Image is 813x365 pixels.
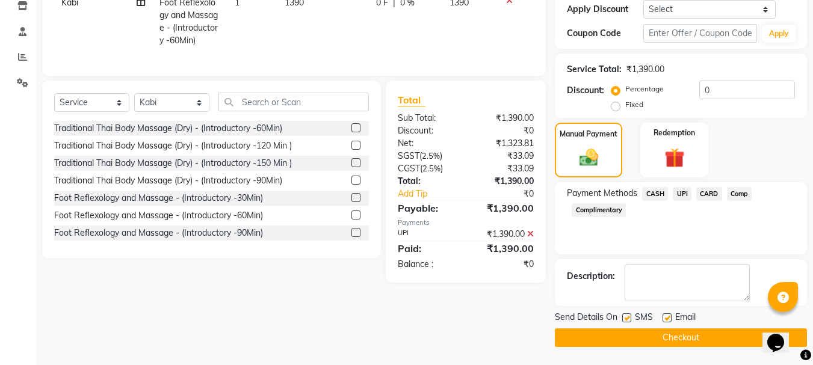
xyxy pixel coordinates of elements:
a: Add Tip [389,188,478,200]
button: Checkout [555,328,807,347]
div: Paid: [389,241,466,256]
div: Traditional Thai Body Massage (Dry) - (Introductory -90Min) [54,174,282,187]
div: Payable: [389,201,466,215]
div: ₹1,390.00 [466,241,543,256]
input: Enter Offer / Coupon Code [643,24,757,43]
span: Send Details On [555,311,617,326]
div: Balance : [389,258,466,271]
div: Description: [567,270,615,283]
span: Complimentary [572,203,626,217]
img: _cash.svg [573,147,604,168]
span: 2.5% [422,164,441,173]
div: Traditional Thai Body Massage (Dry) - (Introductory -60Min) [54,122,282,135]
input: Search or Scan [218,93,369,111]
div: ₹1,390.00 [626,63,664,76]
span: Comp [727,187,752,201]
div: ( ) [389,162,466,175]
div: ₹1,390.00 [466,201,543,215]
div: Apply Discount [567,3,643,16]
div: Traditional Thai Body Massage (Dry) - (Introductory -150 Min ) [54,157,292,170]
div: ₹1,323.81 [466,137,543,150]
img: _gift.svg [658,146,691,170]
div: Foot Reflexology and Massage - (Introductory -30Min) [54,192,263,204]
label: Percentage [625,84,664,94]
div: ₹1,390.00 [466,175,543,188]
span: Email [675,311,696,326]
div: Foot Reflexology and Massage - (Introductory -90Min) [54,227,263,239]
div: Payments [398,218,534,228]
div: ₹1,390.00 [466,228,543,241]
span: CARD [696,187,722,201]
span: SMS [635,311,653,326]
iframe: chat widget [762,317,801,353]
span: SGST [398,150,419,161]
label: Manual Payment [560,129,617,140]
div: ₹33.09 [466,162,543,175]
span: 2.5% [422,151,440,161]
div: Net: [389,137,466,150]
div: UPI [389,228,466,241]
div: ₹0 [479,188,543,200]
label: Redemption [654,127,695,138]
div: Service Total: [567,63,622,76]
div: Sub Total: [389,112,466,124]
div: ( ) [389,150,466,162]
div: Coupon Code [567,27,643,40]
div: ₹33.09 [466,150,543,162]
span: Payment Methods [567,187,637,200]
span: CGST [398,163,420,174]
label: Fixed [625,99,643,110]
div: Discount: [567,84,604,97]
span: UPI [673,187,691,201]
span: Total [398,94,425,106]
span: CASH [642,187,668,201]
div: ₹0 [466,258,543,271]
div: Foot Reflexology and Massage - (Introductory -60Min) [54,209,263,222]
button: Apply [762,25,796,43]
div: Total: [389,175,466,188]
div: ₹0 [466,124,543,137]
div: Discount: [389,124,466,137]
div: Traditional Thai Body Massage (Dry) - (Introductory -120 Min ) [54,140,292,152]
div: ₹1,390.00 [466,112,543,124]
